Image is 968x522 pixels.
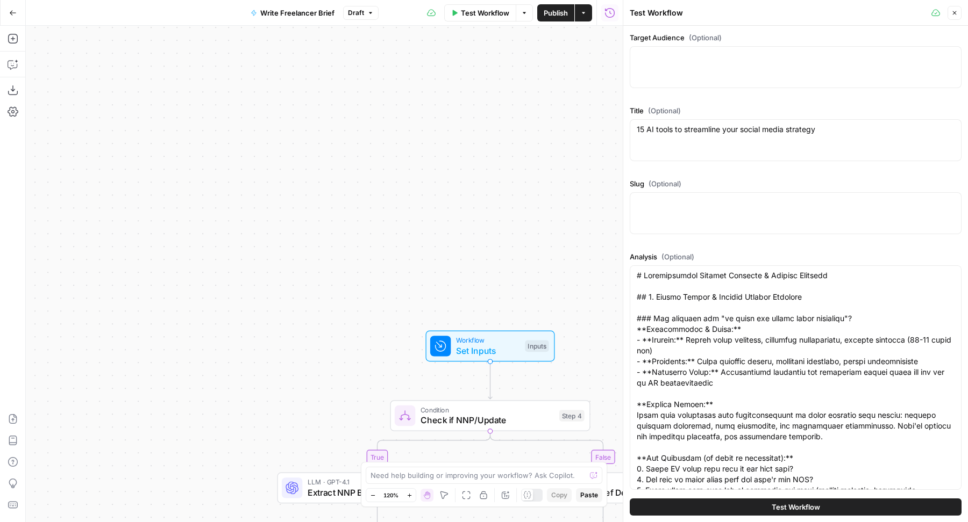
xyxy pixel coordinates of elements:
div: WorkflowSet InputsInputs [390,331,590,362]
span: Condition [421,405,554,415]
button: Paste [576,488,602,502]
span: Check if NNP/Update [421,414,554,426]
span: Draft [348,8,364,18]
button: Publish [537,4,574,21]
g: Edge from start to step_4 [488,361,492,399]
div: LLM · GPT-4.1Extract NNP Brief DetailsStep 5 [277,473,478,504]
span: Workflow [456,335,520,345]
span: (Optional) [649,178,681,189]
span: Paste [580,490,598,500]
textarea: 15 AI tools to streamline your social media strategy [637,124,955,135]
button: Copy [547,488,572,502]
span: Copy [551,490,567,500]
label: Slug [630,178,962,189]
g: Edge from step_4 to step_6 [490,431,606,471]
button: Test Workflow [630,498,962,516]
label: Target Audience [630,32,962,43]
span: Test Workflow [772,502,820,512]
span: Set Inputs [456,344,520,357]
span: (Optional) [648,105,681,116]
div: Step 4 [559,410,585,422]
label: Title [630,105,962,116]
button: Write Freelancer Brief [244,4,341,21]
span: 120% [383,491,398,499]
div: Inputs [525,340,549,352]
div: ConditionCheck if NNP/UpdateStep 4 [390,400,590,431]
button: Draft [343,6,379,20]
button: Test Workflow [444,4,516,21]
span: LLM · GPT-4.1 [308,477,442,487]
label: Analysis [630,251,962,262]
span: Write Freelancer Brief [260,8,334,18]
span: (Optional) [661,251,694,262]
span: Publish [544,8,568,18]
span: (Optional) [689,32,722,43]
span: Extract NNP Brief Details [308,486,442,499]
span: Test Workflow [461,8,509,18]
g: Edge from step_4 to step_5 [375,431,490,471]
